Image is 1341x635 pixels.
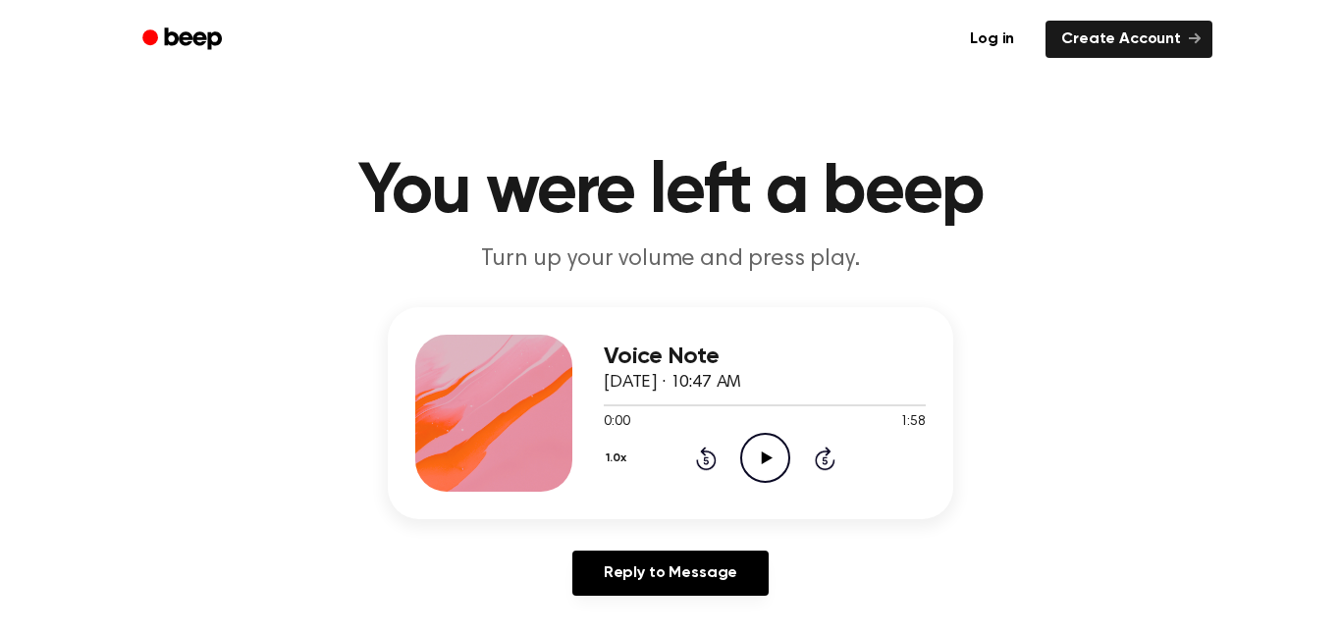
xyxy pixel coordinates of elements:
[168,157,1173,228] h1: You were left a beep
[604,412,629,433] span: 0:00
[604,442,633,475] button: 1.0x
[950,17,1034,62] a: Log in
[604,374,741,392] span: [DATE] · 10:47 AM
[604,344,926,370] h3: Voice Note
[294,243,1047,276] p: Turn up your volume and press play.
[1046,21,1212,58] a: Create Account
[572,551,769,596] a: Reply to Message
[900,412,926,433] span: 1:58
[129,21,240,59] a: Beep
